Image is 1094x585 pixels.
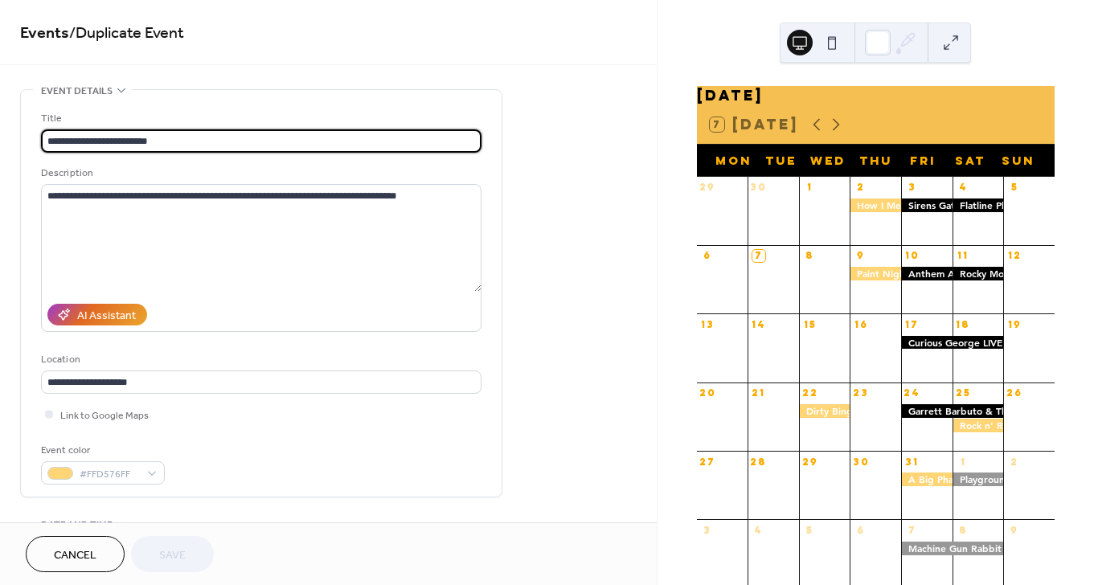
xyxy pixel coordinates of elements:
span: Event details [41,83,113,100]
div: 23 [854,387,867,399]
div: A Big Pharma Halloween Party at The Trop! [901,472,953,486]
div: AI Assistant [77,308,136,325]
div: 15 [804,318,816,330]
div: 26 [1008,387,1020,399]
div: 29 [804,456,816,468]
span: Cancel [54,547,96,564]
div: 5 [804,524,816,536]
div: 19 [1008,318,1020,330]
div: 30 [752,182,764,194]
div: 4 [957,182,969,194]
div: 30 [854,456,867,468]
div: 8 [804,250,816,262]
span: Date and time [41,517,113,534]
div: 7 [752,250,764,262]
div: Curious George LIVE at The Trop! [901,336,1003,350]
div: 9 [854,250,867,262]
div: 21 [752,387,764,399]
div: 28 [752,456,764,468]
div: 18 [957,318,969,330]
div: 24 [906,387,918,399]
div: Description [41,165,478,182]
div: How I Met Your Mother Trivia at The Trop! [850,198,901,212]
div: Flatline Phoenix LIVE at The Trop! [953,198,1004,212]
div: 6 [702,250,714,262]
button: AI Assistant [47,304,147,325]
span: / Duplicate Event [69,18,184,49]
div: 2 [1008,456,1020,468]
div: Playground Zone LIVE at The Trop! [953,472,1004,486]
div: Sun [994,145,1042,177]
div: 1 [957,456,969,468]
div: Wed [805,145,852,177]
div: 11 [957,250,969,262]
div: Anthem Avenue LIVE at The Trop! [901,267,953,280]
button: Cancel [26,536,125,572]
span: #FFD576FF [80,466,139,483]
div: Dirty Bingo Hosted by Patti & John! [799,404,850,418]
div: 27 [702,456,714,468]
div: Machine Gun Rabbit LIVE at The Trop! [901,542,1003,555]
div: Event color [41,442,162,459]
div: 13 [702,318,714,330]
div: 1 [804,182,816,194]
div: 31 [906,456,918,468]
div: Rock n' Roll Drag Brunch! [953,419,1004,432]
div: 3 [702,524,714,536]
div: 17 [906,318,918,330]
div: 22 [804,387,816,399]
div: Mon [710,145,757,177]
div: 7 [906,524,918,536]
div: Sat [947,145,994,177]
div: 10 [906,250,918,262]
a: Events [20,18,69,49]
div: Garrett Barbuto & The Hot Pursuit LIVE at The Trop! [901,404,1003,418]
div: [DATE] [697,86,1055,105]
div: 14 [752,318,764,330]
div: 2 [854,182,867,194]
div: 5 [1008,182,1020,194]
div: 20 [702,387,714,399]
div: Title [41,110,478,127]
div: 12 [1008,250,1020,262]
div: Sirens Gate Band LIVE at The Trop! [901,198,953,212]
div: Location [41,351,478,368]
div: 29 [702,182,714,194]
div: Fri [899,145,947,177]
div: Rocky Mountain Fever LIVE at The Trop! [953,267,1004,280]
div: 6 [854,524,867,536]
div: Tue [757,145,805,177]
div: 25 [957,387,969,399]
div: Paint Night at The Trop! [850,267,901,280]
div: 3 [906,182,918,194]
span: Link to Google Maps [60,407,149,424]
div: 8 [957,524,969,536]
div: 16 [854,318,867,330]
div: 9 [1008,524,1020,536]
div: Thu [852,145,899,177]
div: 4 [752,524,764,536]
